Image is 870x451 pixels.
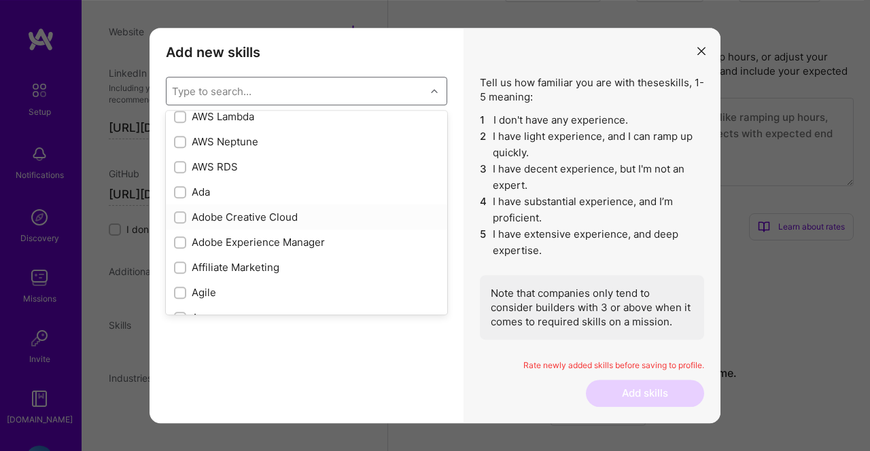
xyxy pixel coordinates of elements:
[174,260,439,274] div: Affiliate Marketing
[174,285,439,300] div: Agile
[431,88,438,94] i: icon Chevron
[480,275,704,340] div: Note that companies only tend to consider builders with 3 or above when it comes to required skil...
[166,44,447,60] h3: Add new skills
[174,109,439,124] div: AWS Lambda
[480,226,704,259] li: I have extensive experience, and deep expertise.
[480,194,487,226] span: 4
[480,128,704,161] li: I have light experience, and I can ramp up quickly.
[586,380,704,407] button: Add skills
[172,84,251,98] div: Type to search...
[174,310,439,325] div: Agora
[480,161,704,194] li: I have decent experience, but I'm not an expert.
[480,161,487,194] span: 3
[174,160,439,174] div: AWS RDS
[480,226,487,259] span: 5
[174,134,439,149] div: AWS Neptune
[480,128,487,161] span: 2
[174,185,439,199] div: Ada
[480,75,704,340] div: Tell us how familiar you are with these skills , 1-5 meaning:
[174,210,439,224] div: Adobe Creative Cloud
[480,194,704,226] li: I have substantial experience, and I’m proficient.
[480,112,488,128] span: 1
[480,360,704,372] p: Rate newly added skills before saving to profile.
[174,235,439,249] div: Adobe Experience Manager
[150,28,720,423] div: modal
[697,47,706,55] i: icon Close
[480,112,704,128] li: I don't have any experience.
